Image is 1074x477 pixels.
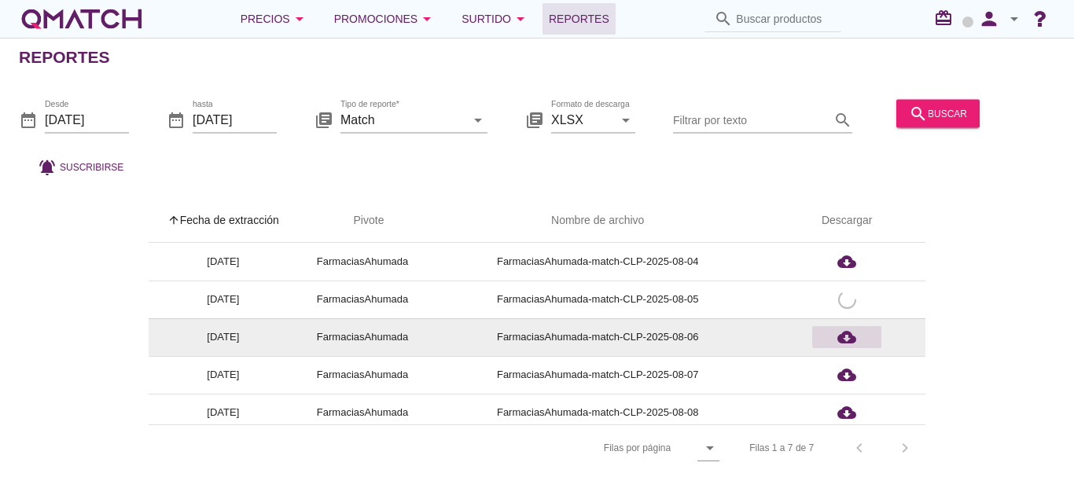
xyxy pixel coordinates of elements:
i: arrow_drop_down [701,438,719,457]
i: arrow_drop_down [511,9,530,28]
i: library_books [314,110,333,129]
td: FarmaciasAhumada-match-CLP-2025-08-08 [427,394,768,431]
i: date_range [167,110,186,129]
a: Reportes [543,3,616,35]
i: library_books [525,110,544,129]
td: [DATE] [149,318,298,356]
input: Filtrar por texto [673,107,830,132]
i: cloud_download [837,365,856,384]
i: cloud_download [837,403,856,422]
td: FarmaciasAhumada [298,318,427,356]
td: [DATE] [149,243,298,281]
i: person [973,8,1005,30]
td: [DATE] [149,394,298,431]
i: arrow_drop_down [1005,9,1024,28]
i: arrow_drop_down [469,110,487,129]
td: FarmaciasAhumada [298,243,427,281]
div: Filas por página [447,425,719,471]
a: white-qmatch-logo [19,3,145,35]
td: [DATE] [149,281,298,318]
span: Suscribirse [60,160,123,174]
h2: Reportes [19,45,110,70]
div: Promociones [334,9,437,28]
button: buscar [896,99,980,127]
i: arrow_drop_down [290,9,309,28]
input: Desde [45,107,129,132]
i: search [714,9,733,28]
i: cloud_download [837,328,856,347]
th: Fecha de extracción: Sorted ascending. Activate to sort descending. [149,199,298,243]
div: Surtido [462,9,530,28]
div: Filas 1 a 7 de 7 [749,441,814,455]
input: Tipo de reporte* [340,107,465,132]
td: FarmaciasAhumada-match-CLP-2025-08-07 [427,356,768,394]
th: Nombre de archivo: Not sorted. [427,199,768,243]
i: arrow_upward [167,214,180,226]
i: redeem [934,9,959,28]
i: date_range [19,110,38,129]
button: Surtido [449,3,543,35]
input: Buscar productos [736,6,832,31]
span: Reportes [549,9,609,28]
th: Pivote: Not sorted. Activate to sort ascending. [298,199,427,243]
td: FarmaciasAhumada [298,394,427,431]
i: arrow_drop_down [616,110,635,129]
div: Precios [241,9,309,28]
i: search [833,110,852,129]
button: Suscribirse [25,152,136,181]
td: FarmaciasAhumada-match-CLP-2025-08-06 [427,318,768,356]
button: Precios [228,3,322,35]
td: FarmaciasAhumada [298,281,427,318]
div: buscar [909,104,967,123]
i: search [909,104,928,123]
i: notifications_active [38,157,60,176]
i: cloud_download [837,252,856,271]
input: hasta [193,107,277,132]
input: Formato de descarga [551,107,613,132]
td: FarmaciasAhumada-match-CLP-2025-08-05 [427,281,768,318]
th: Descargar: Not sorted. [768,199,925,243]
i: arrow_drop_down [417,9,436,28]
td: FarmaciasAhumada-match-CLP-2025-08-04 [427,243,768,281]
td: FarmaciasAhumada [298,356,427,394]
td: [DATE] [149,356,298,394]
button: Promociones [322,3,450,35]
